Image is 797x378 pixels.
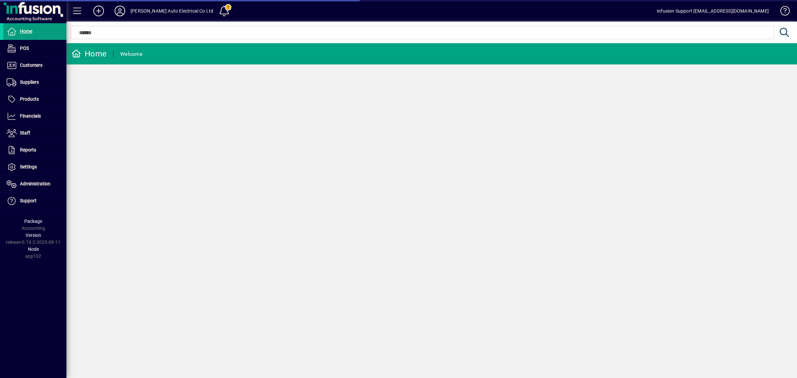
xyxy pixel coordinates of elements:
[20,96,39,102] span: Products
[20,164,37,169] span: Settings
[657,6,769,16] div: Infusion Support [EMAIL_ADDRESS][DOMAIN_NAME]
[3,57,66,74] a: Customers
[3,108,66,125] a: Financials
[131,6,213,16] div: [PERSON_NAME] Auto Electrical Co Ltd
[3,125,66,142] a: Staff
[20,29,32,34] span: Home
[20,46,29,51] span: POS
[120,49,142,59] div: Welcome
[20,181,50,186] span: Administration
[3,40,66,57] a: POS
[20,113,41,119] span: Financials
[71,48,107,59] div: Home
[3,176,66,192] a: Administration
[3,193,66,209] a: Support
[20,62,43,68] span: Customers
[20,147,36,152] span: Reports
[28,246,39,252] span: Node
[20,198,37,203] span: Support
[88,5,109,17] button: Add
[109,5,131,17] button: Profile
[3,74,66,91] a: Suppliers
[3,91,66,108] a: Products
[775,1,789,23] a: Knowledge Base
[3,142,66,158] a: Reports
[3,159,66,175] a: Settings
[24,219,42,224] span: Package
[20,130,30,136] span: Staff
[20,79,39,85] span: Suppliers
[26,233,41,238] span: Version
